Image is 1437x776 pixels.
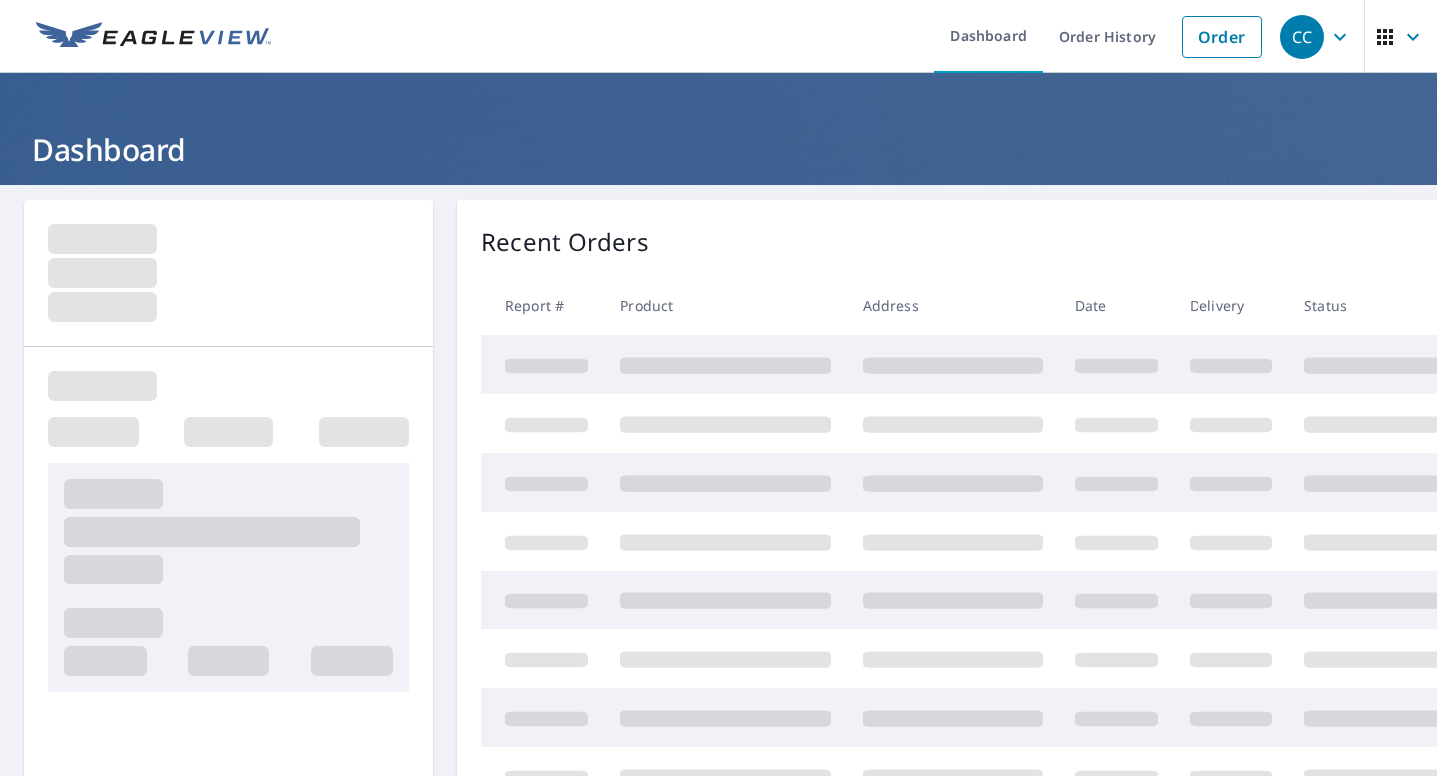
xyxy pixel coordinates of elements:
[847,276,1059,335] th: Address
[1182,16,1262,58] a: Order
[1174,276,1288,335] th: Delivery
[481,224,649,260] p: Recent Orders
[481,276,604,335] th: Report #
[1059,276,1174,335] th: Date
[24,129,1413,170] h1: Dashboard
[36,22,271,52] img: EV Logo
[604,276,847,335] th: Product
[1280,15,1324,59] div: CC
